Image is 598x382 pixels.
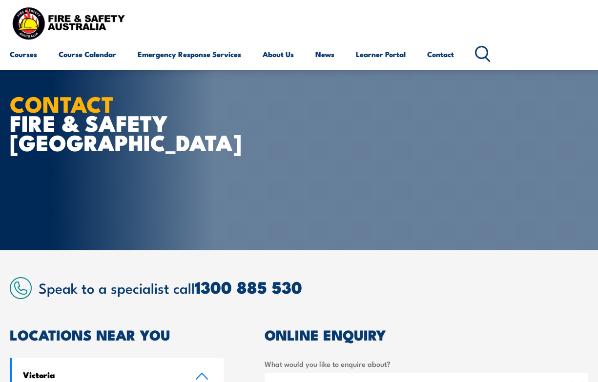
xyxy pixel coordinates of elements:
[427,42,454,66] a: Contact
[23,369,180,380] h4: Victoria
[265,358,588,369] label: What would you like to enquire about?
[315,42,334,66] a: News
[195,274,302,300] a: 1300 885 530
[356,42,406,66] a: Learner Portal
[59,42,116,66] a: Course Calendar
[138,42,241,66] a: Emergency Response Services
[10,328,224,341] h2: LOCATIONS NEAR YOU
[39,278,588,296] h2: Speak to a specialist call
[263,42,294,66] a: About Us
[10,42,37,66] a: Courses
[10,94,251,151] h1: FIRE & SAFETY [GEOGRAPHIC_DATA]
[10,86,114,120] strong: CONTACT
[265,328,588,341] h2: ONLINE ENQUIRY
